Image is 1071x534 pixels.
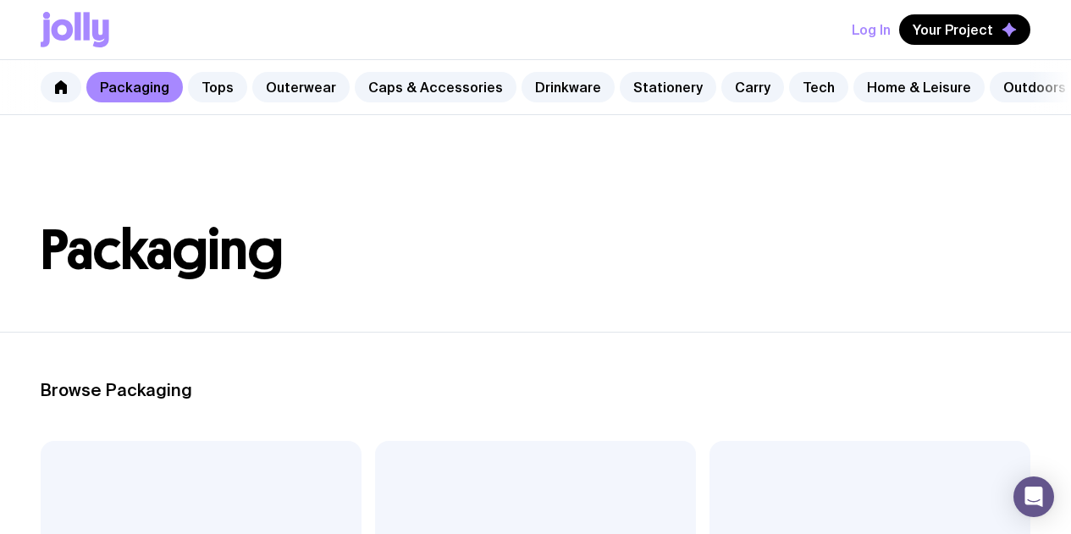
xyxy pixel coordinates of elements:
[852,14,891,45] button: Log In
[913,21,993,38] span: Your Project
[1013,476,1054,517] div: Open Intercom Messenger
[789,72,848,102] a: Tech
[899,14,1030,45] button: Your Project
[41,380,1030,400] h2: Browse Packaging
[721,72,784,102] a: Carry
[252,72,350,102] a: Outerwear
[853,72,985,102] a: Home & Leisure
[188,72,247,102] a: Tops
[41,223,1030,278] h1: Packaging
[620,72,716,102] a: Stationery
[355,72,516,102] a: Caps & Accessories
[86,72,183,102] a: Packaging
[522,72,615,102] a: Drinkware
